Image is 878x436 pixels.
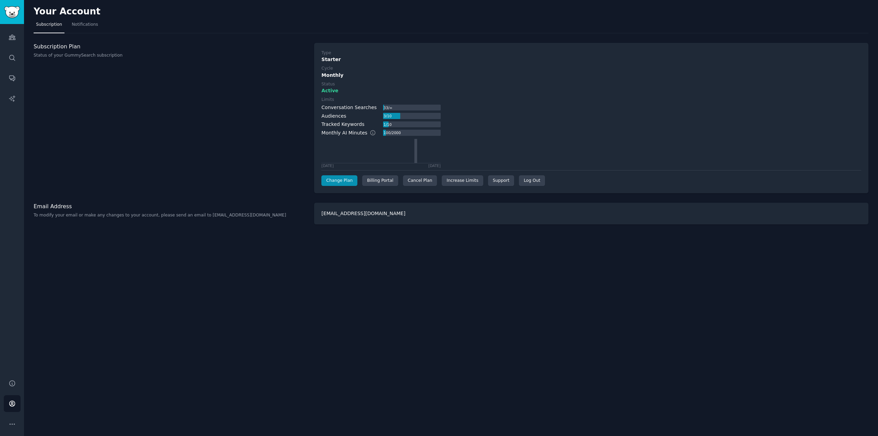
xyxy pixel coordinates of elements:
div: [DATE] [321,163,334,168]
span: Notifications [72,22,98,28]
p: To modify your email or make any changes to your account, please send an email to [EMAIL_ADDRESS]... [34,212,307,219]
div: 100 / 2000 [383,130,402,136]
a: Change Plan [321,175,357,186]
div: Billing Portal [362,175,398,186]
div: 3 / 10 [383,113,392,119]
div: Cycle [321,66,333,72]
div: [DATE] [428,163,441,168]
p: Status of your GummySearch subscription [34,52,307,59]
span: Active [321,87,338,94]
div: Tracked Keywords [321,121,364,128]
div: Limits [321,97,334,103]
a: Notifications [69,19,100,33]
div: Conversation Searches [321,104,377,111]
img: GummySearch logo [4,6,20,18]
div: 1 / 10 [383,121,392,128]
div: Monthly [321,72,861,79]
div: [EMAIL_ADDRESS][DOMAIN_NAME] [314,203,868,224]
h2: Your Account [34,6,100,17]
div: Monthly AI Minutes [321,129,383,137]
div: Log Out [519,175,545,186]
h3: Subscription Plan [34,43,307,50]
a: Increase Limits [442,175,483,186]
a: Subscription [34,19,64,33]
span: Subscription [36,22,62,28]
div: Type [321,50,331,56]
div: Cancel Plan [403,175,437,186]
div: Status [321,81,335,87]
h3: Email Address [34,203,307,210]
div: Starter [321,56,861,63]
a: Support [488,175,514,186]
div: 33 / ∞ [383,105,393,111]
div: Audiences [321,113,346,120]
